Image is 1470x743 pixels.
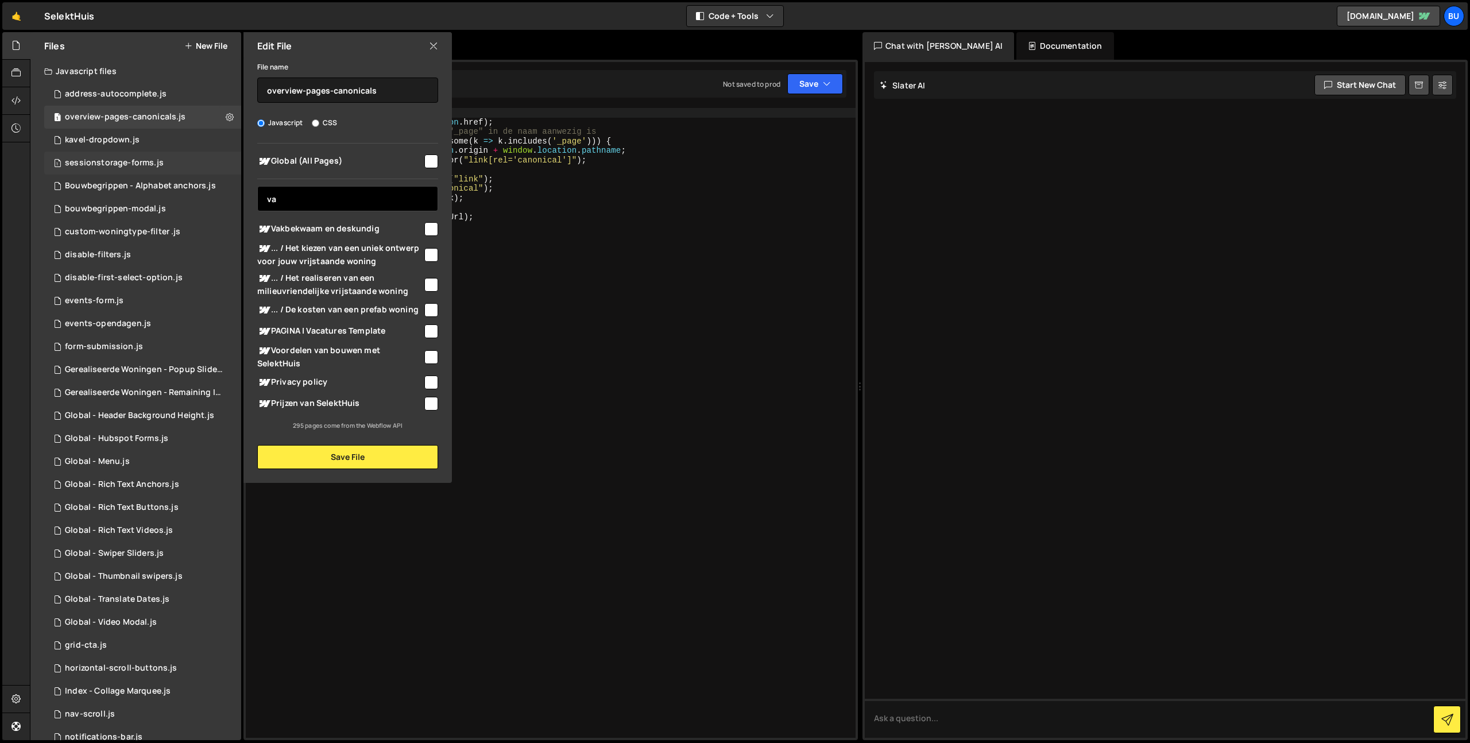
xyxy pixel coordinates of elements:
[184,41,227,51] button: New File
[312,117,337,129] label: CSS
[257,154,423,168] span: Global (All Pages)
[65,525,173,536] div: Global - Rich Text Videos.js
[65,571,183,582] div: Global - Thumbnail swipers.js
[65,640,107,651] div: grid-cta.js
[44,657,241,680] div: 3807/24517.js
[44,450,241,473] div: 3807/6686.js
[1314,75,1406,95] button: Start new chat
[723,79,780,89] div: Not saved to prod
[862,32,1014,60] div: Chat with [PERSON_NAME] AI
[687,6,783,26] button: Code + Tools
[65,411,214,421] div: Global - Header Background Height.js
[65,158,164,168] div: sessionstorage-forms.js
[44,680,241,703] div: 3807/6682.js
[65,135,140,145] div: kavel-dropdown.js
[65,112,185,122] div: overview-pages-canonicals.js
[44,381,245,404] div: 3807/6687.js
[65,365,223,375] div: Gerealiseerde Woningen - Popup Slider.js
[65,181,216,191] div: Bouwbegrippen - Alphabet anchors.js
[44,542,241,565] div: 3807/6691.js
[44,83,241,106] div: 3807/9682.js
[44,106,241,129] div: overview-pages-canonicals.js
[1444,6,1464,26] a: Bu
[65,319,151,329] div: events-opendagen.js
[257,445,438,469] button: Save File
[44,427,241,450] div: 3807/6685.js
[65,296,123,306] div: events-form.js
[44,565,241,588] div: 3807/9474.js
[44,703,241,726] div: 3807/10070.js
[65,732,142,742] div: notifications-bar.js
[257,186,438,211] input: Search pages
[44,611,241,634] div: 3807/6693.js
[44,220,241,243] div: 3807/12245.js
[65,548,164,559] div: Global - Swiper Sliders.js
[257,61,288,73] label: File name
[44,588,241,611] div: 3807/6692.js
[257,303,423,317] span: ... / De kosten van een prefab woning
[65,342,143,352] div: form-submission.js
[65,250,131,260] div: disable-filters.js
[65,709,115,719] div: nav-scroll.js
[44,289,241,312] div: 3807/12767.js
[54,114,61,123] span: 1
[257,117,303,129] label: Javascript
[65,204,166,214] div: bouwbegrippen-modal.js
[257,40,292,52] h2: Edit File
[44,198,241,220] div: 3807/9408.js
[65,502,179,513] div: Global - Rich Text Buttons.js
[787,73,843,94] button: Save
[44,152,241,175] div: 3807/41884.js
[44,312,241,335] div: 3807/17740.js
[257,78,438,103] input: Name
[65,594,169,605] div: Global - Translate Dates.js
[65,686,171,696] div: Index - Collage Marquee.js
[2,2,30,30] a: 🤙
[65,479,179,490] div: Global - Rich Text Anchors.js
[44,40,65,52] h2: Files
[44,335,241,358] div: 3807/11488.js
[44,519,241,542] div: 3807/6689.js
[65,663,177,674] div: horizontal-scroll-buttons.js
[65,227,180,237] div: custom-woningtype-filter .js
[65,89,167,99] div: address-autocomplete.js
[44,243,241,266] div: 3807/9534.js
[54,160,61,169] span: 1
[30,60,241,83] div: Javascript files
[65,456,130,467] div: Global - Menu.js
[44,9,95,23] div: SelektHuis
[257,222,423,236] span: Vakbekwaam en deskundig
[44,129,241,152] div: 3807/41880.js
[1016,32,1113,60] div: Documentation
[257,344,423,369] span: Voordelen van bouwen met SelektHuis
[65,617,157,628] div: Global - Video Modal.js
[312,119,319,127] input: CSS
[44,266,241,289] div: 3807/17374.js
[44,404,241,427] div: 3807/6684.js
[257,397,423,411] span: Prijzen van SelektHuis
[44,473,241,496] div: 3807/6688.js
[257,324,423,338] span: PAGINA | Vacatures Template
[44,175,241,198] div: 3807/6681.js
[257,242,423,267] span: ... / Het kiezen van een uniek ontwerp voor jouw vrijstaande woning
[44,634,241,657] div: 3807/21510.js
[65,273,183,283] div: disable-first-select-option.js
[65,434,168,444] div: Global - Hubspot Forms.js
[257,272,423,297] span: ... / Het realiseren van een milieuvriendelijke vrijstaande woning
[65,388,223,398] div: Gerealiseerde Woningen - Remaining Images.js
[44,358,245,381] div: 3807/6683.js
[257,119,265,127] input: Javascript
[880,80,926,91] h2: Slater AI
[257,376,423,389] span: Privacy policy
[293,421,403,429] small: 295 pages come from the Webflow API
[1337,6,1440,26] a: [DOMAIN_NAME]
[44,496,241,519] div: 3807/6690.js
